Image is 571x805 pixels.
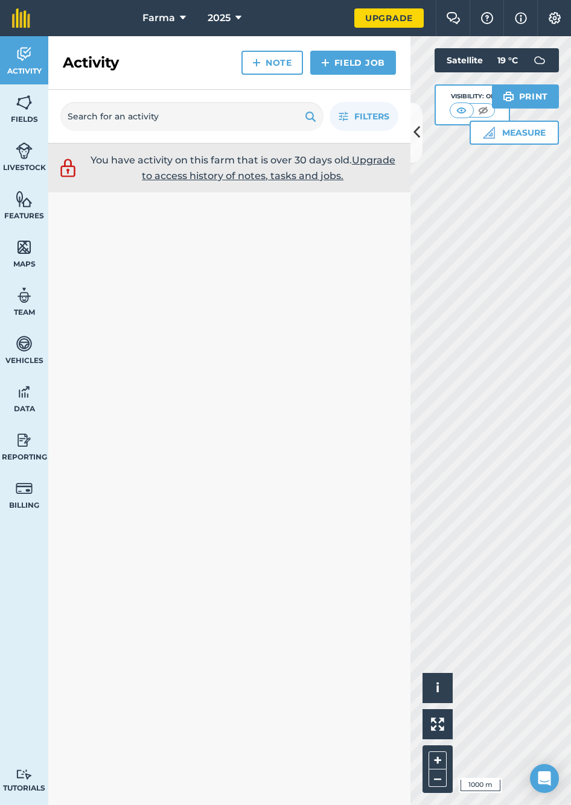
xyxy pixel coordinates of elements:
h2: Activity [63,53,119,72]
img: svg+xml;base64,PD94bWwgdmVyc2lvbj0iMS4wIiBlbmNvZGluZz0idXRmLTgiPz4KPCEtLSBHZW5lcmF0b3I6IEFkb2JlIE... [16,286,33,305]
img: svg+xml;base64,PD94bWwgdmVyc2lvbj0iMS4wIiBlbmNvZGluZz0idXRmLTgiPz4KPCEtLSBHZW5lcmF0b3I6IEFkb2JlIE... [16,769,33,780]
img: Four arrows, one pointing top left, one top right, one bottom right and the last bottom left [431,718,444,731]
img: svg+xml;base64,PHN2ZyB4bWxucz0iaHR0cDovL3d3dy53My5vcmcvMjAwMC9zdmciIHdpZHRoPSI1NiIgaGVpZ2h0PSI2MC... [16,93,33,112]
img: svg+xml;base64,PD94bWwgdmVyc2lvbj0iMS4wIiBlbmNvZGluZz0idXRmLTgiPz4KPCEtLSBHZW5lcmF0b3I6IEFkb2JlIE... [16,431,33,449]
p: You have activity on this farm that is over 30 days old. [85,153,401,183]
a: Upgrade to access history of notes, tasks and jobs. [142,154,395,182]
img: fieldmargin Logo [12,8,30,28]
span: 2025 [208,11,231,25]
span: i [436,680,439,695]
img: Ruler icon [483,127,495,139]
img: svg+xml;base64,PHN2ZyB4bWxucz0iaHR0cDovL3d3dy53My5vcmcvMjAwMC9zdmciIHdpZHRoPSIxOSIgaGVpZ2h0PSIyNC... [305,109,316,124]
img: A cog icon [547,12,562,24]
img: svg+xml;base64,PHN2ZyB4bWxucz0iaHR0cDovL3d3dy53My5vcmcvMjAwMC9zdmciIHdpZHRoPSI1MCIgaGVpZ2h0PSI0MC... [454,104,469,116]
span: Farma [142,11,175,25]
a: Upgrade [354,8,424,28]
a: Note [241,51,303,75]
button: + [429,751,447,769]
img: svg+xml;base64,PD94bWwgdmVyc2lvbj0iMS4wIiBlbmNvZGluZz0idXRmLTgiPz4KPCEtLSBHZW5lcmF0b3I6IEFkb2JlIE... [16,45,33,63]
input: Search for an activity [60,102,324,131]
button: Measure [470,121,559,145]
div: Open Intercom Messenger [530,764,559,793]
img: svg+xml;base64,PD94bWwgdmVyc2lvbj0iMS4wIiBlbmNvZGluZz0idXRmLTgiPz4KPCEtLSBHZW5lcmF0b3I6IEFkb2JlIE... [16,383,33,401]
span: 19 ° C [497,48,518,72]
img: svg+xml;base64,PD94bWwgdmVyc2lvbj0iMS4wIiBlbmNvZGluZz0idXRmLTgiPz4KPCEtLSBHZW5lcmF0b3I6IEFkb2JlIE... [16,142,33,160]
img: Two speech bubbles overlapping with the left bubble in the forefront [446,12,461,24]
img: svg+xml;base64,PD94bWwgdmVyc2lvbj0iMS4wIiBlbmNvZGluZz0idXRmLTgiPz4KPCEtLSBHZW5lcmF0b3I6IEFkb2JlIE... [57,157,78,179]
img: svg+xml;base64,PD94bWwgdmVyc2lvbj0iMS4wIiBlbmNvZGluZz0idXRmLTgiPz4KPCEtLSBHZW5lcmF0b3I6IEFkb2JlIE... [16,479,33,497]
img: svg+xml;base64,PHN2ZyB4bWxucz0iaHR0cDovL3d3dy53My5vcmcvMjAwMC9zdmciIHdpZHRoPSIxNCIgaGVpZ2h0PSIyNC... [252,55,261,70]
img: svg+xml;base64,PHN2ZyB4bWxucz0iaHR0cDovL3d3dy53My5vcmcvMjAwMC9zdmciIHdpZHRoPSIxNyIgaGVpZ2h0PSIxNy... [515,11,527,25]
img: svg+xml;base64,PHN2ZyB4bWxucz0iaHR0cDovL3d3dy53My5vcmcvMjAwMC9zdmciIHdpZHRoPSIxOSIgaGVpZ2h0PSIyNC... [503,89,514,104]
button: – [429,769,447,787]
img: svg+xml;base64,PD94bWwgdmVyc2lvbj0iMS4wIiBlbmNvZGluZz0idXRmLTgiPz4KPCEtLSBHZW5lcmF0b3I6IEFkb2JlIE... [528,48,552,72]
img: svg+xml;base64,PHN2ZyB4bWxucz0iaHR0cDovL3d3dy53My5vcmcvMjAwMC9zdmciIHdpZHRoPSI1NiIgaGVpZ2h0PSI2MC... [16,238,33,256]
span: Filters [354,110,389,123]
button: 19 °C [485,48,559,72]
a: Field Job [310,51,396,75]
button: i [423,673,453,703]
button: Print [492,84,560,109]
button: Filters [330,102,398,131]
img: svg+xml;base64,PD94bWwgdmVyc2lvbj0iMS4wIiBlbmNvZGluZz0idXRmLTgiPz4KPCEtLSBHZW5lcmF0b3I6IEFkb2JlIE... [16,335,33,353]
img: A question mark icon [480,12,494,24]
img: svg+xml;base64,PHN2ZyB4bWxucz0iaHR0cDovL3d3dy53My5vcmcvMjAwMC9zdmciIHdpZHRoPSI1NiIgaGVpZ2h0PSI2MC... [16,190,33,208]
img: svg+xml;base64,PHN2ZyB4bWxucz0iaHR0cDovL3d3dy53My5vcmcvMjAwMC9zdmciIHdpZHRoPSIxNCIgaGVpZ2h0PSIyNC... [321,55,330,70]
button: Satellite (Azure) [435,48,550,72]
div: Visibility: On [450,92,496,101]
